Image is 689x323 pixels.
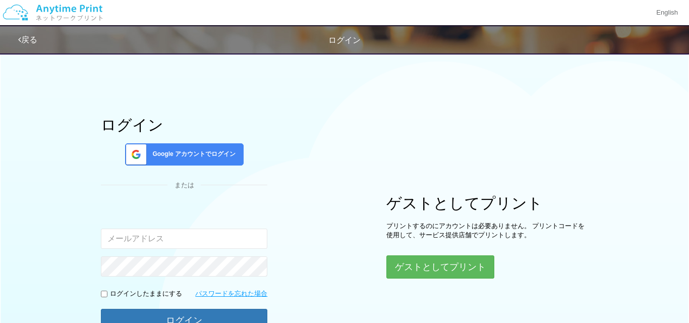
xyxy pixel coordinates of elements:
[18,35,37,44] a: 戻る
[386,255,494,279] button: ゲストとしてプリント
[386,195,588,211] h1: ゲストとしてプリント
[195,289,267,299] a: パスワードを忘れた場合
[101,229,267,249] input: メールアドレス
[386,222,588,240] p: プリントするのにアカウントは必要ありません。 プリントコードを使用して、サービス提供店舗でプリントします。
[101,181,267,190] div: または
[110,289,182,299] p: ログインしたままにする
[101,117,267,133] h1: ログイン
[328,36,361,44] span: ログイン
[148,150,236,158] span: Google アカウントでログイン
